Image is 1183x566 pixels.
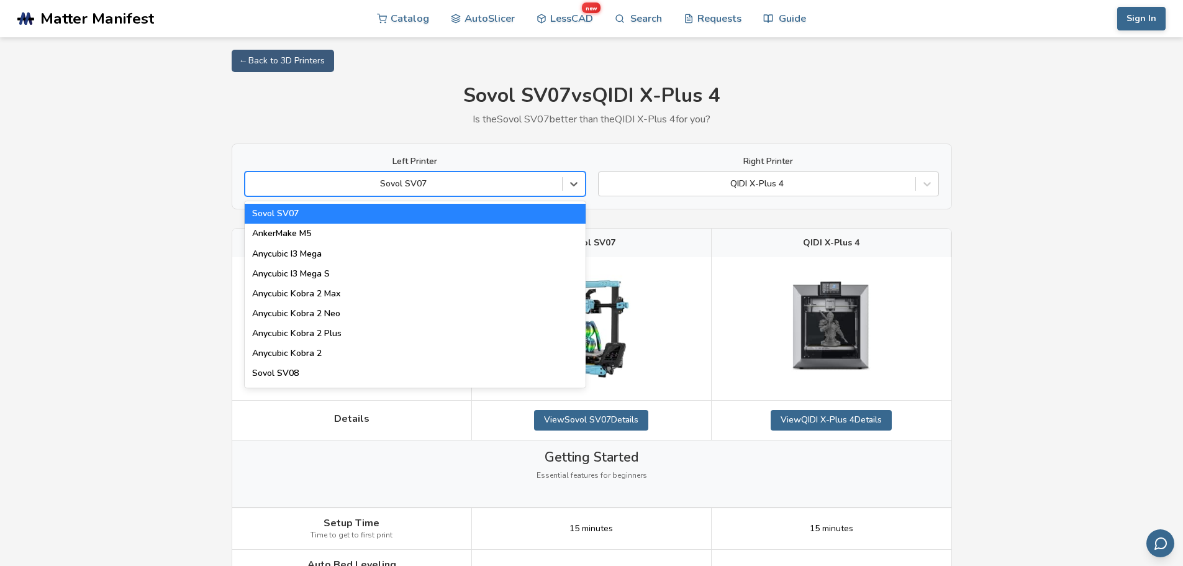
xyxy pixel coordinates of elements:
[245,383,586,403] div: Creality Hi
[324,518,379,529] span: Setup Time
[245,344,586,363] div: Anycubic Kobra 2
[771,410,892,430] a: ViewQIDI X-Plus 4Details
[569,524,613,534] span: 15 minutes
[245,284,586,304] div: Anycubic Kobra 2 Max
[567,238,615,248] span: Sovol SV07
[810,524,853,534] span: 15 minutes
[310,531,392,540] span: Time to get to first print
[40,10,154,27] span: Matter Manifest
[1117,7,1166,30] button: Sign In
[582,2,601,14] span: new
[232,114,952,125] p: Is the Sovol SV07 better than the QIDI X-Plus 4 for you?
[545,450,638,465] span: Getting Started
[534,410,648,430] a: ViewSovol SV07Details
[232,50,334,72] a: ← Back to 3D Printers
[803,238,859,248] span: QIDI X-Plus 4
[769,267,894,391] img: QIDI X-Plus 4
[245,324,586,344] div: Anycubic Kobra 2 Plus
[252,179,254,189] input: Sovol SV07Sovol SV07AnkerMake M5Anycubic I3 MegaAnycubic I3 Mega SAnycubic Kobra 2 MaxAnycubic Ko...
[245,264,586,284] div: Anycubic I3 Mega S
[1146,529,1174,557] button: Send feedback via email
[245,244,586,264] div: Anycubic I3 Mega
[245,224,586,244] div: AnkerMake M5
[334,413,369,424] span: Details
[598,157,939,167] label: Right Printer
[245,204,586,224] div: Sovol SV07
[529,267,653,391] img: Sovol SV07
[605,179,607,189] input: QIDI X-Plus 4
[245,363,586,383] div: Sovol SV08
[537,472,647,480] span: Essential features for beginners
[232,84,952,107] h1: Sovol SV07 vs QIDI X-Plus 4
[245,304,586,324] div: Anycubic Kobra 2 Neo
[245,157,586,167] label: Left Printer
